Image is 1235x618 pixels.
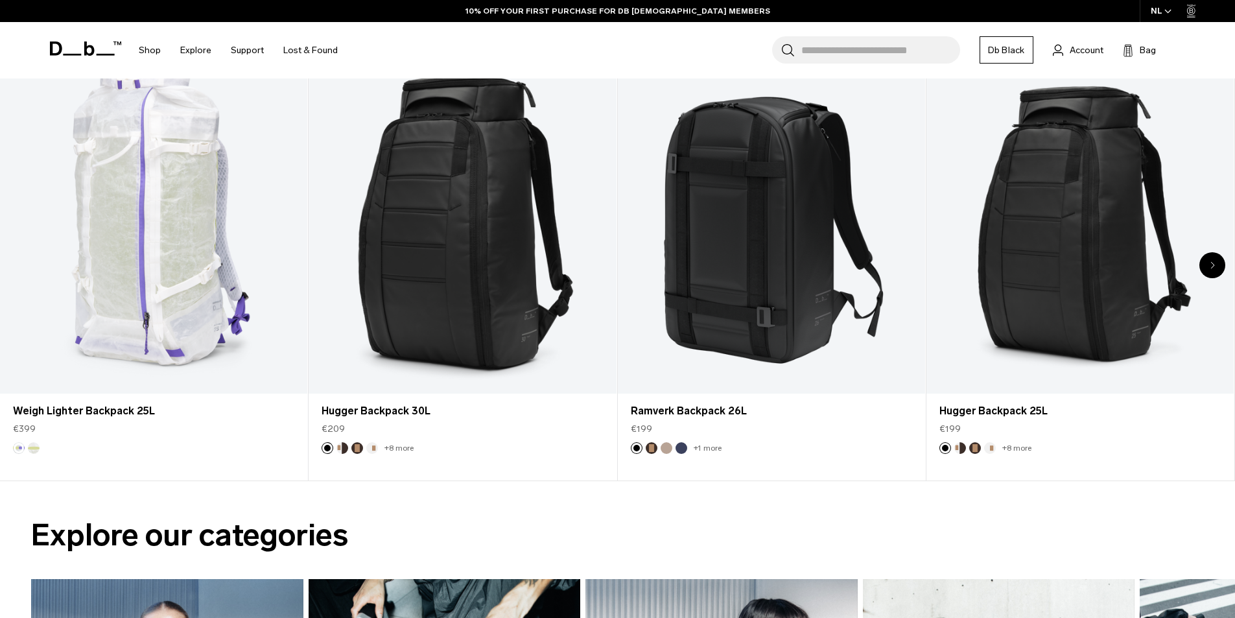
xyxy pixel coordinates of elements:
div: 4 / 20 [926,51,1235,481]
button: Fogbow Beige [661,442,672,454]
span: €199 [631,422,652,436]
button: Aurora [13,442,25,454]
button: Oatmilk [984,442,996,454]
a: Hugger Backpack 25L [939,403,1221,419]
a: +8 more [384,444,414,453]
span: €399 [13,422,36,436]
span: €199 [939,422,961,436]
a: Weigh Lighter Backpack 25L [13,403,294,419]
button: Espresso [646,442,657,454]
div: 2 / 20 [309,51,617,481]
div: Next slide [1199,252,1225,278]
button: Diffusion [28,442,40,454]
div: 3 / 20 [618,51,926,481]
button: Black Out [939,442,951,454]
button: Espresso [969,442,981,454]
a: 10% OFF YOUR FIRST PURCHASE FOR DB [DEMOGRAPHIC_DATA] MEMBERS [465,5,770,17]
a: Account [1053,42,1103,58]
button: Black Out [322,442,333,454]
a: Shop [139,27,161,73]
button: Cappuccino [954,442,966,454]
a: Db Black [980,36,1033,64]
span: €209 [322,422,345,436]
a: Hugger Backpack 30L [309,52,616,394]
a: Support [231,27,264,73]
a: +8 more [1002,444,1031,453]
a: Lost & Found [283,27,338,73]
a: Ramverk Backpack 26L [631,403,912,419]
button: Bag [1123,42,1156,58]
a: Hugger Backpack 30L [322,403,603,419]
h2: Explore our categories [31,512,1204,558]
button: Black Out [631,442,642,454]
span: Bag [1140,43,1156,57]
a: Ramverk Backpack 26L [618,52,925,394]
span: Account [1070,43,1103,57]
nav: Main Navigation [129,22,347,78]
button: Oatmilk [366,442,378,454]
a: Explore [180,27,211,73]
button: Espresso [351,442,363,454]
a: +1 more [694,444,722,453]
a: Hugger Backpack 25L [926,52,1234,394]
button: Cappuccino [336,442,348,454]
button: Blue Hour [676,442,687,454]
